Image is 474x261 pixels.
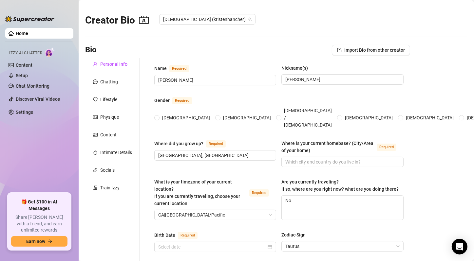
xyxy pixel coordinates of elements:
[16,31,28,36] a: Home
[93,62,98,66] span: user
[248,17,252,21] span: team
[220,114,274,121] span: [DEMOGRAPHIC_DATA]
[158,152,271,159] input: Where did you grow up?
[100,149,132,156] div: Intimate Details
[16,83,49,89] a: Chat Monitoring
[93,185,98,190] span: experiment
[154,97,170,104] div: Gender
[93,168,98,172] span: link
[172,97,192,104] span: Required
[281,64,313,72] label: Nickname(s)
[344,47,405,53] span: Import Bio from other creator
[5,16,54,22] img: logo-BBDzfeDw.svg
[100,131,117,138] div: Content
[16,110,33,115] a: Settings
[100,78,118,85] div: Chatting
[158,77,271,84] input: Name
[100,113,119,121] div: Physique
[206,140,226,148] span: Required
[403,114,456,121] span: [DEMOGRAPHIC_DATA]
[154,96,199,104] label: Gender
[160,114,213,121] span: [DEMOGRAPHIC_DATA]
[281,64,308,72] div: Nickname(s)
[139,15,149,25] span: contacts
[100,184,120,191] div: Train Izzy
[332,45,410,55] button: Import Bio from other creator
[11,199,67,212] span: 🎁 Get $100 in AI Messages
[158,243,266,251] input: Birth Date
[169,65,189,72] span: Required
[45,47,55,57] img: AI Chatter
[9,50,42,56] span: Izzy AI Chatter
[281,107,334,129] span: [DEMOGRAPHIC_DATA] / [DEMOGRAPHIC_DATA]
[11,214,67,234] span: Share [PERSON_NAME] with a friend, and earn unlimited rewards
[281,140,403,154] label: Where is your current homebase? (City/Area of your home)
[158,210,272,220] span: CA|US/Pacific
[285,158,398,165] input: Where is your current homebase? (City/Area of your home)
[100,61,127,68] div: Personal Info
[93,132,98,137] span: picture
[26,239,45,244] span: Earn now
[100,166,115,174] div: Socials
[281,231,310,238] label: Zodiac Sign
[285,76,398,83] input: Nickname(s)
[100,96,117,103] div: Lifestyle
[154,232,175,239] div: Birth Date
[337,48,342,52] span: import
[16,62,32,68] a: Content
[93,115,98,119] span: idcard
[281,140,374,154] div: Where is your current homebase? (City/Area of your home)
[85,45,97,55] h3: Bio
[48,239,52,244] span: arrow-right
[154,65,167,72] div: Name
[249,189,269,197] span: Required
[154,179,240,206] span: What is your timezone of your current location? If you are currently traveling, choose your curre...
[377,144,396,151] span: Required
[154,64,196,72] label: Name
[93,97,98,102] span: heart
[342,114,395,121] span: [DEMOGRAPHIC_DATA]
[281,231,306,238] div: Zodiac Sign
[281,179,399,192] span: Are you currently traveling? If so, where are you right now? what are you doing there?
[16,96,60,102] a: Discover Viral Videos
[154,140,203,147] div: Where did you grow up?
[11,236,67,247] button: Earn nowarrow-right
[154,140,233,148] label: Where did you grow up?
[178,232,198,239] span: Required
[282,196,403,220] textarea: No
[16,73,28,78] a: Setup
[93,79,98,84] span: message
[154,231,205,239] label: Birth Date
[93,150,98,155] span: fire
[285,241,399,251] span: Taurus
[85,14,149,26] h2: Creator Bio
[163,14,252,24] span: Kristen (kristenhancher)
[452,239,467,254] div: Open Intercom Messenger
